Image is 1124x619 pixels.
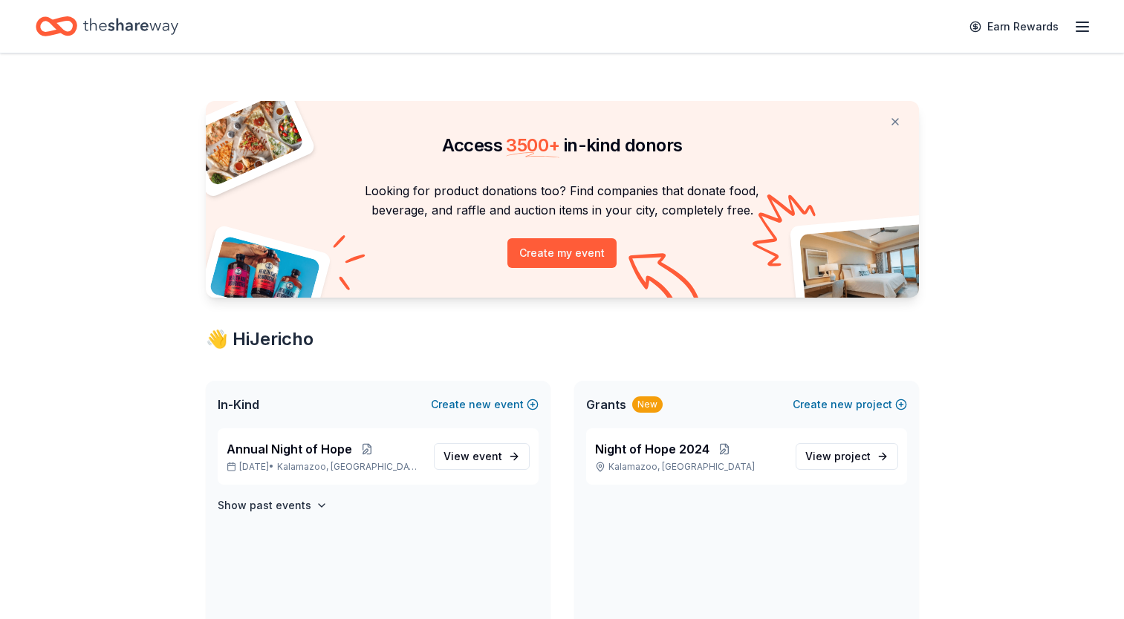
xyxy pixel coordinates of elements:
[227,461,422,473] p: [DATE] •
[507,238,617,268] button: Create my event
[206,327,919,351] div: 👋 Hi Jericho
[224,181,901,220] p: Looking for product donations too? Find companies that donate food, beverage, and raffle and auct...
[218,497,328,514] button: Show past events
[632,396,663,413] div: New
[431,396,539,413] button: Createnewevent
[444,448,502,465] span: View
[189,92,305,187] img: Pizza
[793,396,907,413] button: Createnewproject
[586,396,626,413] span: Grants
[218,396,259,413] span: In-Kind
[442,134,683,156] span: Access in-kind donors
[36,9,178,44] a: Home
[472,450,502,462] span: event
[796,443,898,470] a: View project
[506,134,559,156] span: 3500 +
[469,396,491,413] span: new
[831,396,853,413] span: new
[595,440,709,458] span: Night of Hope 2024
[434,443,530,470] a: View event
[834,450,871,462] span: project
[595,461,784,473] p: Kalamazoo, [GEOGRAPHIC_DATA]
[218,497,311,514] h4: Show past events
[961,13,1068,40] a: Earn Rewards
[805,448,871,465] span: View
[277,461,421,473] span: Kalamazoo, [GEOGRAPHIC_DATA]
[628,253,703,309] img: Curvy arrow
[227,440,352,458] span: Annual Night of Hope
